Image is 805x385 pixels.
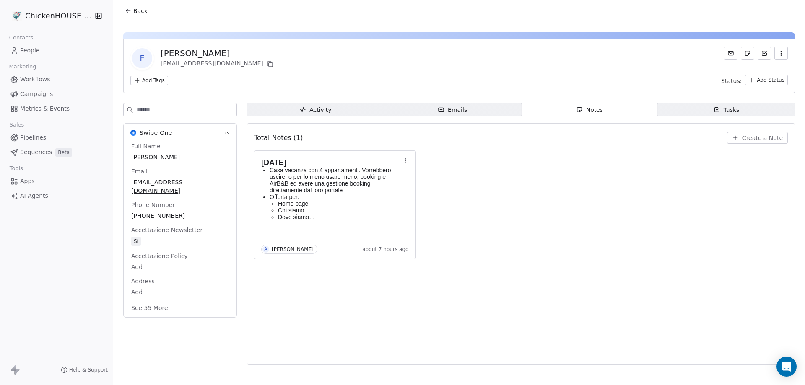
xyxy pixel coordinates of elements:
[5,31,37,44] span: Contacts
[12,11,22,21] img: 4.jpg
[124,142,236,317] div: Swipe OneSwipe One
[161,47,275,59] div: [PERSON_NAME]
[7,102,106,116] a: Metrics & Events
[7,189,106,203] a: AI Agents
[131,212,229,220] span: [PHONE_NUMBER]
[25,10,92,21] span: ChickenHOUSE snc
[265,246,267,253] div: A
[272,246,314,252] div: [PERSON_NAME]
[714,106,740,114] div: Tasks
[278,207,400,214] p: Chi siamo
[745,75,788,85] button: Add Status
[278,214,400,220] p: Dove siamo
[131,153,229,161] span: [PERSON_NAME]
[270,167,400,194] p: Casa vacanza con 4 appartamenti. Vorrebbero uscire, o per lo meno usare meno, booking e AirB&B ed...
[362,246,408,253] span: about 7 hours ago
[133,7,148,15] span: Back
[131,263,229,271] span: Add
[742,134,783,142] span: Create a Note
[254,133,303,143] span: Total Notes (1)
[132,48,152,68] span: F
[10,9,89,23] button: ChickenHOUSE snc
[5,60,40,73] span: Marketing
[55,148,72,157] span: Beta
[140,129,172,137] span: Swipe One
[7,72,106,86] a: Workflows
[721,77,742,85] span: Status:
[130,130,136,136] img: Swipe One
[438,106,467,114] div: Emails
[131,288,229,296] span: Add
[20,133,46,142] span: Pipelines
[7,44,106,57] a: People
[126,300,173,315] button: See 55 More
[7,145,106,159] a: SequencesBeta
[130,201,177,209] span: Phone Number
[20,148,52,157] span: Sequences
[130,252,190,260] span: Accettazione Policy
[6,119,28,131] span: Sales
[6,162,26,175] span: Tools
[261,158,400,167] h1: [DATE]
[7,131,106,145] a: Pipelines
[130,142,162,150] span: Full Name
[161,59,275,69] div: [EMAIL_ADDRESS][DOMAIN_NAME]
[130,76,168,85] button: Add Tags
[124,124,236,142] button: Swipe OneSwipe One
[130,277,156,285] span: Address
[61,367,108,373] a: Help & Support
[20,191,48,200] span: AI Agents
[130,167,149,176] span: Email
[7,174,106,188] a: Apps
[131,178,229,195] span: [EMAIL_ADDRESS][DOMAIN_NAME]
[278,200,400,207] p: Home page
[7,87,106,101] a: Campaigns
[20,177,35,186] span: Apps
[120,3,153,18] button: Back
[776,357,797,377] div: Open Intercom Messenger
[130,226,204,234] span: Accettazione Newsletter
[270,194,400,200] p: Offerta per:
[20,104,70,113] span: Metrics & Events
[20,46,40,55] span: People
[20,75,50,84] span: Workflows
[134,237,138,245] div: Si
[69,367,108,373] span: Help & Support
[727,132,788,144] button: Create a Note
[299,106,331,114] div: Activity
[20,90,53,98] span: Campaigns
